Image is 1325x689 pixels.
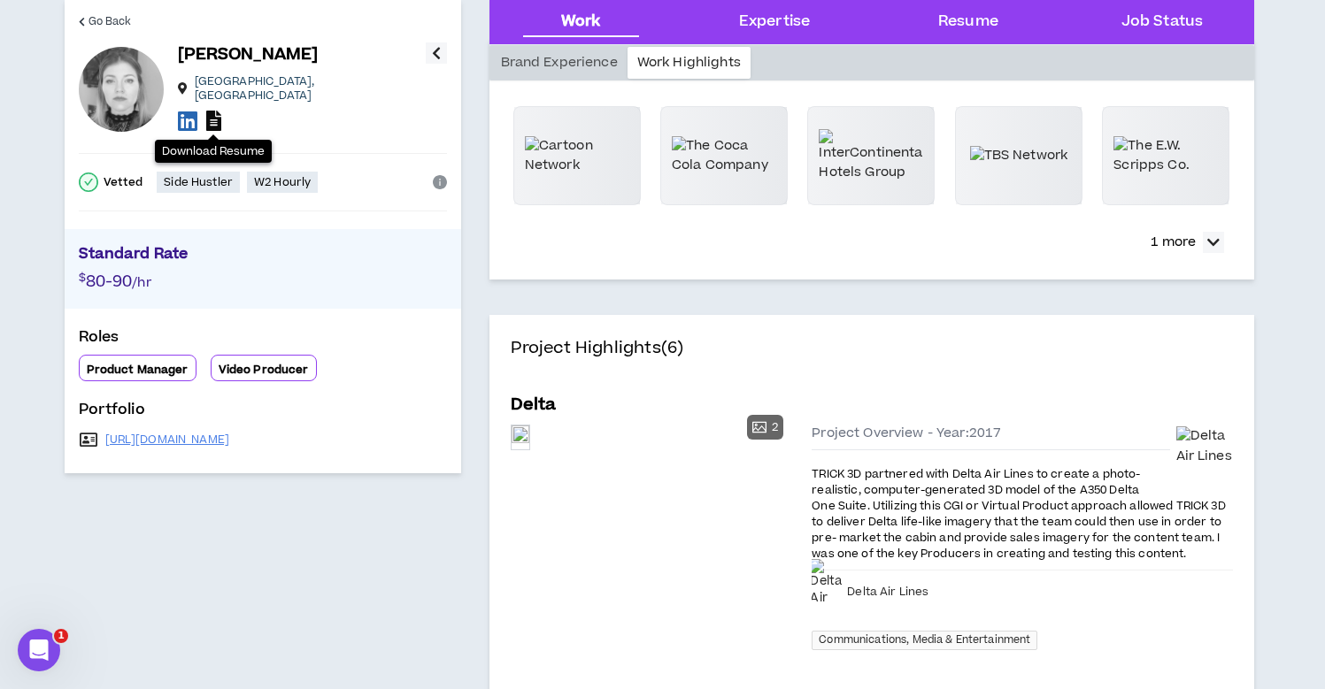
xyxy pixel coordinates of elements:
span: Communications, Media & Entertainment [812,631,1037,650]
a: [URL][DOMAIN_NAME] [105,433,230,447]
span: info-circle [433,175,447,189]
img: InterContinental Hotels Group [819,129,923,183]
div: Resume [938,11,998,34]
img: The Coca Cola Company [672,136,776,176]
img: TBS Network [970,146,1068,165]
button: 1 more [1142,226,1233,258]
p: Roles [79,326,447,355]
div: Brandy D. [79,47,164,132]
p: Portfolio [79,399,447,427]
span: Delta Air Lines [847,585,928,599]
p: [GEOGRAPHIC_DATA] , [GEOGRAPHIC_DATA] [195,74,426,103]
p: Download Resume [162,143,265,159]
h4: Brand Experience (6) [511,60,1233,106]
div: Job Status [1121,11,1203,34]
span: $ [79,270,86,286]
img: Cartoon Network [525,136,629,176]
span: Go Back [89,13,132,30]
div: Brand Experience [491,47,628,79]
img: The E.W. Scripps Co. [1113,136,1218,176]
p: Standard Rate [79,243,447,270]
p: Product Manager [87,363,189,377]
p: 1 more [1151,233,1196,252]
img: Delta Air Lines [1176,426,1233,466]
p: [PERSON_NAME] [178,42,319,67]
div: Work Highlights [628,47,751,79]
div: Expertise [739,11,810,34]
p: W2 Hourly [254,175,311,189]
span: TRICK 3D partnered with Delta Air Lines to create a photo-realistic, computer-generated 3D model ... [812,466,1225,562]
div: Work [561,11,601,34]
p: Vetted [104,175,143,189]
img: Delta Air Lines [810,559,842,625]
iframe: Intercom live chat [18,629,60,671]
p: Video Producer [219,363,309,377]
span: 80-90 [86,270,133,294]
span: /hr [132,273,150,292]
p: Side Hustler [164,175,233,189]
span: Project Overview - Year: 2017 [812,425,1001,442]
h5: Delta [511,393,557,417]
h4: Project Highlights (6) [511,336,1233,382]
span: 1 [54,629,68,643]
span: check-circle [79,172,98,192]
